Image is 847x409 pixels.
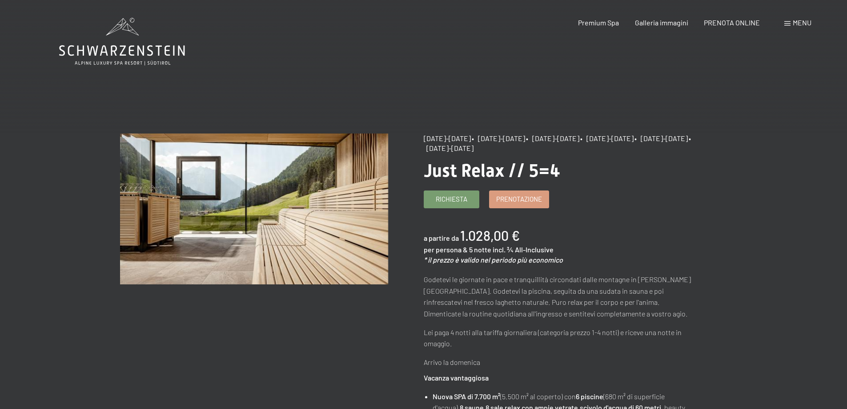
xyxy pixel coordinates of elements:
span: 5 notte [469,245,491,254]
span: Just Relax // 5=4 [424,160,560,181]
span: • [DATE]-[DATE] [634,134,688,142]
img: Just Relax // 5=4 [120,134,388,284]
a: Galleria immagini [635,18,688,27]
a: PRENOTA ONLINE [704,18,760,27]
span: Richiesta [436,194,467,204]
span: • [DATE]-[DATE] [580,134,634,142]
p: Godetevi le giornate in pace e tranquillità circondati dalle montagne in [PERSON_NAME][GEOGRAPHIC... [424,274,692,319]
b: 1.028,00 € [460,227,520,243]
span: [DATE]-[DATE] [424,134,471,142]
span: a partire da [424,234,459,242]
span: incl. ¾ All-Inclusive [493,245,554,254]
p: Arrivo la domenica [424,356,692,368]
strong: Nuova SPA di 7.700 m² [433,392,500,401]
span: Menu [793,18,811,27]
strong: 6 piscine [576,392,603,401]
span: per persona & [424,245,468,254]
span: Prenotazione [496,194,542,204]
a: Premium Spa [578,18,619,27]
strong: Vacanza vantaggiosa [424,373,489,382]
span: • [DATE]-[DATE] [472,134,525,142]
p: Lei paga 4 notti alla tariffa giornaliera (categoria prezzo 1-4 notti) e riceve una notte in omag... [424,327,692,349]
span: • [DATE]-[DATE] [526,134,579,142]
a: Richiesta [424,191,479,208]
em: * il prezzo è valido nel periodo più economico [424,255,563,264]
a: Prenotazione [490,191,549,208]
